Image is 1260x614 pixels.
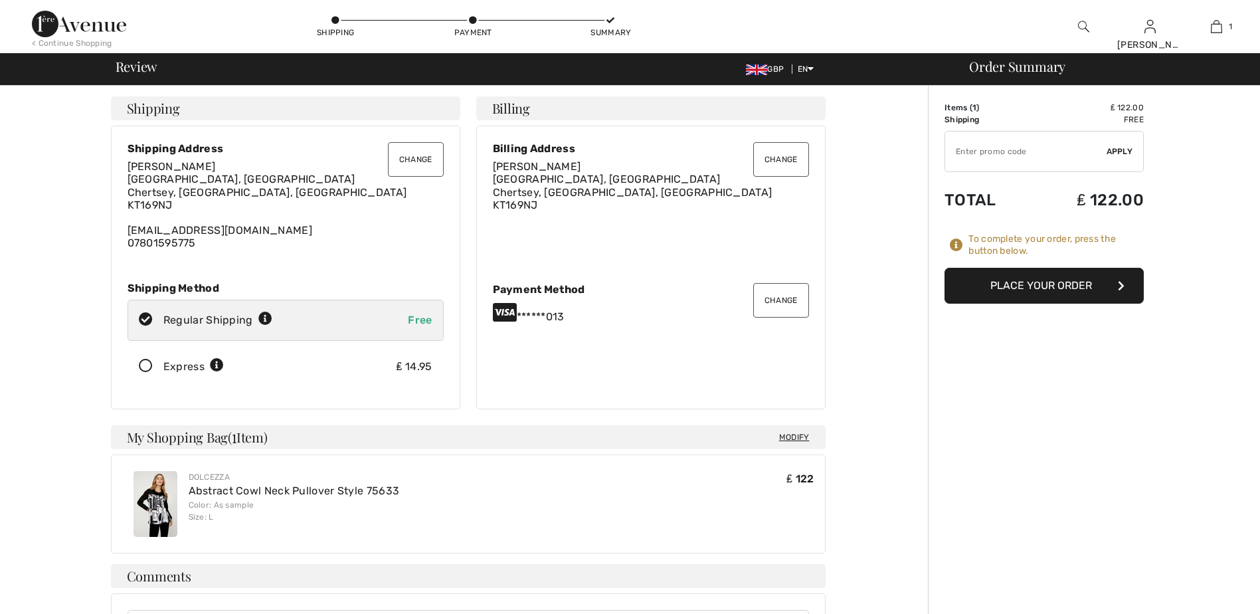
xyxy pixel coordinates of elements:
div: Summary [590,27,630,39]
div: Color: As sample Size: L [189,499,400,523]
div: To complete your order, press the button below. [968,233,1144,257]
img: 1ère Avenue [32,11,126,37]
div: Shipping Method [128,282,444,294]
span: ₤ 122 [786,472,814,485]
span: Billing [492,102,530,115]
span: ( Item) [228,428,267,446]
span: 1 [1229,21,1232,33]
td: Total [945,177,1031,223]
button: Change [753,283,809,318]
td: Free [1031,114,1144,126]
span: 1 [972,103,976,112]
span: EN [798,64,814,74]
img: search the website [1078,19,1089,35]
div: Shipping [315,27,355,39]
td: ₤ 122.00 [1031,102,1144,114]
img: UK Pound [746,64,767,75]
div: Shipping Address [128,142,444,155]
input: Promo code [945,132,1107,171]
div: ₤ 14.95 [397,359,432,375]
span: 1 [232,427,236,445]
div: Billing Address [493,142,809,155]
h4: My Shopping Bag [111,425,826,449]
td: ₤ 122.00 [1031,177,1144,223]
td: Shipping [945,114,1031,126]
a: Sign In [1144,20,1156,33]
div: Payment [453,27,493,39]
span: Review [116,60,157,73]
div: [EMAIL_ADDRESS][DOMAIN_NAME] 07801595775 [128,160,444,249]
button: Change [753,142,809,177]
a: 1 [1184,19,1249,35]
div: Express [163,359,224,375]
button: Place Your Order [945,268,1144,304]
td: Items ( ) [945,102,1031,114]
img: My Info [1144,19,1156,35]
img: My Bag [1211,19,1222,35]
span: [PERSON_NAME] [128,160,216,173]
button: Change [388,142,444,177]
span: Free [408,314,432,326]
span: [GEOGRAPHIC_DATA], [GEOGRAPHIC_DATA] Chertsey, [GEOGRAPHIC_DATA], [GEOGRAPHIC_DATA] KT169NJ [128,173,407,211]
div: Dolcezza [189,471,400,483]
img: Abstract Cowl Neck Pullover Style 75633 [134,471,177,537]
span: [GEOGRAPHIC_DATA], [GEOGRAPHIC_DATA] Chertsey, [GEOGRAPHIC_DATA], [GEOGRAPHIC_DATA] KT169NJ [493,173,772,211]
span: Modify [779,431,810,444]
span: [PERSON_NAME] [493,160,581,173]
h4: Comments [111,564,826,588]
span: GBP [746,64,789,74]
span: Shipping [127,102,180,115]
div: Order Summary [953,60,1252,73]
a: Abstract Cowl Neck Pullover Style 75633 [189,484,400,497]
div: [PERSON_NAME] [1117,38,1182,52]
div: Payment Method [493,283,809,296]
div: Regular Shipping [163,312,272,328]
span: Apply [1107,146,1133,157]
div: < Continue Shopping [32,37,112,49]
